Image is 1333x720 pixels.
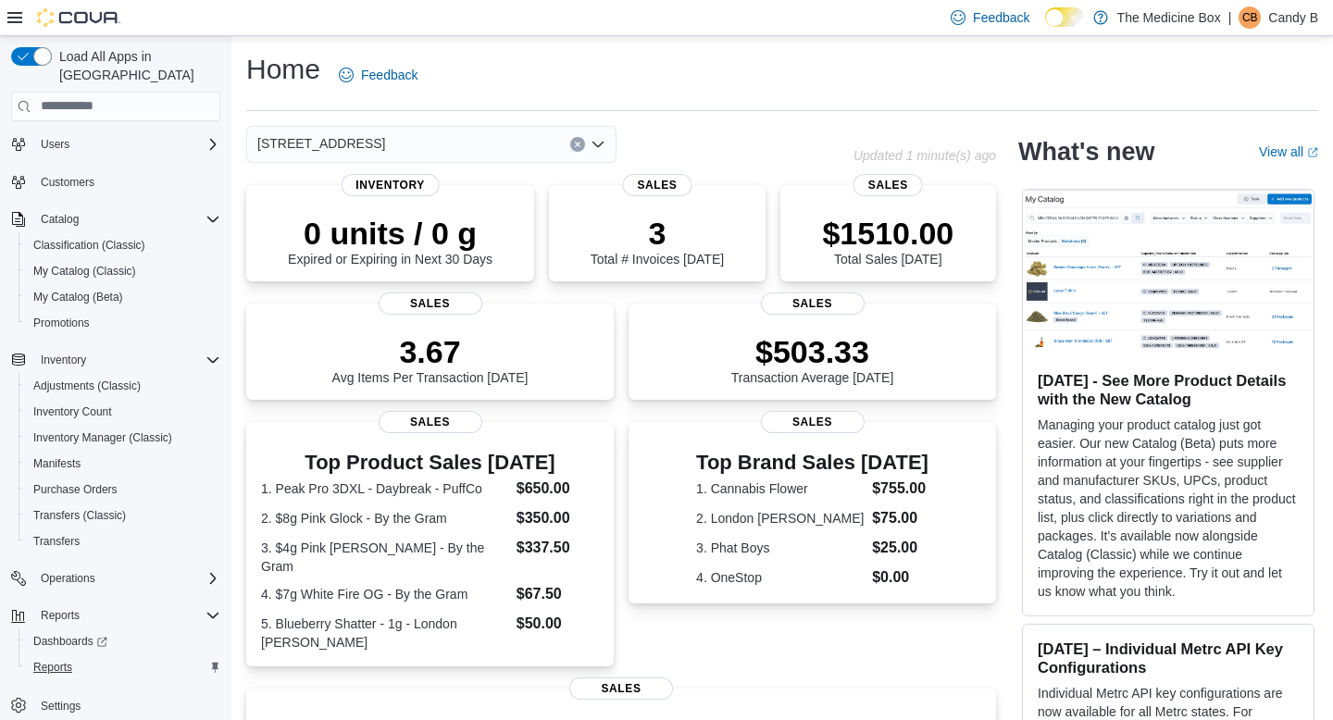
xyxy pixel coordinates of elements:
button: Inventory [33,349,93,371]
div: Total Sales [DATE] [822,215,953,267]
span: My Catalog (Beta) [33,290,123,304]
button: Reports [33,604,87,627]
h3: [DATE] - See More Product Details with the New Catalog [1038,371,1299,408]
span: Inventory [341,174,440,196]
div: Transaction Average [DATE] [731,333,894,385]
span: Operations [33,567,220,590]
span: Catalog [41,212,79,227]
span: Inventory Count [26,401,220,423]
span: Adjustments (Classic) [26,375,220,397]
div: Avg Items Per Transaction [DATE] [332,333,529,385]
span: Reports [41,608,80,623]
a: Promotions [26,312,97,334]
a: Settings [33,695,88,717]
button: Operations [33,567,103,590]
a: Purchase Orders [26,478,125,501]
dd: $50.00 [517,613,599,635]
a: My Catalog (Classic) [26,260,143,282]
button: My Catalog (Classic) [19,258,228,284]
svg: External link [1307,147,1318,158]
button: Settings [4,691,228,718]
dd: $25.00 [872,537,928,559]
span: Settings [41,699,81,714]
a: My Catalog (Beta) [26,286,131,308]
span: Customers [41,175,94,190]
div: Candy B [1239,6,1261,29]
span: Classification (Classic) [33,238,145,253]
span: Transfers (Classic) [33,508,126,523]
p: Managing your product catalog just got easier. Our new Catalog (Beta) puts more information at yo... [1038,416,1299,601]
span: Inventory Count [33,404,112,419]
span: Inventory [41,353,86,367]
dd: $67.50 [517,583,599,605]
button: Reports [19,654,228,680]
span: Transfers [33,534,80,549]
span: Transfers (Classic) [26,504,220,527]
span: Reports [26,656,220,678]
button: Catalog [4,206,228,232]
input: Dark Mode [1045,7,1084,27]
p: 3.67 [332,333,529,370]
span: Sales [569,677,673,700]
span: [STREET_ADDRESS] [257,132,385,155]
span: Purchase Orders [26,478,220,501]
h1: Home [246,51,320,88]
button: Clear input [570,137,585,152]
dd: $0.00 [872,566,928,589]
button: Purchase Orders [19,477,228,503]
span: Classification (Classic) [26,234,220,256]
span: Users [33,133,220,155]
img: Cova [37,8,120,27]
button: Catalog [33,208,86,230]
span: Inventory [33,349,220,371]
a: Transfers (Classic) [26,504,133,527]
dd: $350.00 [517,507,599,529]
button: Transfers [19,528,228,554]
span: Operations [41,571,95,586]
span: Dark Mode [1045,27,1046,28]
a: Reports [26,656,80,678]
a: Customers [33,171,102,193]
span: CB [1242,6,1258,29]
a: Dashboards [26,630,115,652]
span: Catalog [33,208,220,230]
span: Promotions [26,312,220,334]
dt: 2. $8g Pink Glock - By the Gram [261,509,509,528]
dt: 1. Cannabis Flower [696,479,865,498]
span: Sales [761,411,865,433]
span: Promotions [33,316,90,330]
span: Reports [33,660,72,675]
p: 3 [591,215,724,252]
span: Sales [622,174,691,196]
span: Inventory Manager (Classic) [26,427,220,449]
div: Total # Invoices [DATE] [591,215,724,267]
button: My Catalog (Beta) [19,284,228,310]
span: Inventory Manager (Classic) [33,430,172,445]
button: Open list of options [591,137,605,152]
p: Updated 1 minute(s) ago [853,148,996,163]
button: Promotions [19,310,228,336]
span: Users [41,137,69,152]
span: Customers [33,170,220,193]
dt: 4. $7g White Fire OG - By the Gram [261,585,509,603]
button: Reports [4,602,228,628]
h2: What's new [1018,137,1154,167]
span: Sales [379,411,482,433]
span: My Catalog (Classic) [26,260,220,282]
p: | [1228,6,1232,29]
a: Dashboards [19,628,228,654]
dt: 2. London [PERSON_NAME] [696,509,865,528]
span: Adjustments (Classic) [33,379,141,393]
p: $1510.00 [822,215,953,252]
span: My Catalog (Beta) [26,286,220,308]
span: Dashboards [26,630,220,652]
button: Operations [4,565,228,591]
a: Inventory Count [26,401,119,423]
p: $503.33 [731,333,894,370]
h3: [DATE] – Individual Metrc API Key Configurations [1038,639,1299,677]
span: Sales [853,174,923,196]
p: The Medicine Box [1117,6,1221,29]
h3: Top Product Sales [DATE] [261,452,599,474]
span: My Catalog (Classic) [33,264,136,279]
span: Reports [33,604,220,627]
